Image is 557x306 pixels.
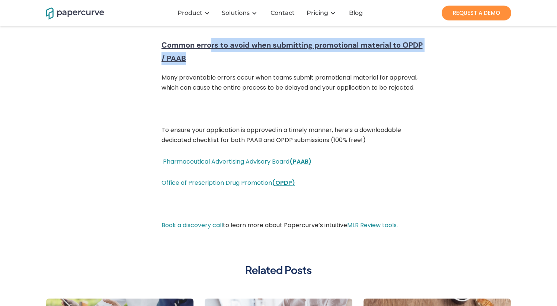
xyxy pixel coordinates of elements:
a: home [46,6,95,19]
p: Many preventable errors occur when teams submit promotional material for approval, which can caus... [161,73,426,96]
div: Product [173,2,217,24]
a: MLR Review tools. [347,221,398,229]
div: Pricing [302,2,343,24]
div: Blog [349,9,363,17]
div: Product [177,9,202,17]
a: Contact [265,9,302,17]
div: Solutions [222,9,250,17]
strong: (PAAB) [289,157,311,166]
strong: Common errors to avoid when submitting promotional material to OPDP / PAAB [161,40,423,63]
strong: (OPDP) [272,178,295,187]
a: Office of Prescription Drug Promotion(OPDP) [161,178,295,187]
div: Contact [271,9,295,17]
a: REQUEST A DEMO [442,6,511,20]
a: Pharmaceutical Advertising Advisory Board(PAAB) [163,157,311,166]
div: Solutions [217,2,265,24]
p: To ensure your application is approved in a timely manner, here’s a downloadable dedicated checkl... [161,125,426,149]
a: Blog [343,9,370,17]
a: Pricing [307,9,328,17]
a: Book a discovery call [161,221,223,229]
h2: Related Posts [245,263,312,276]
p: to learn more about Papercurve’s intuitive [161,220,398,234]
